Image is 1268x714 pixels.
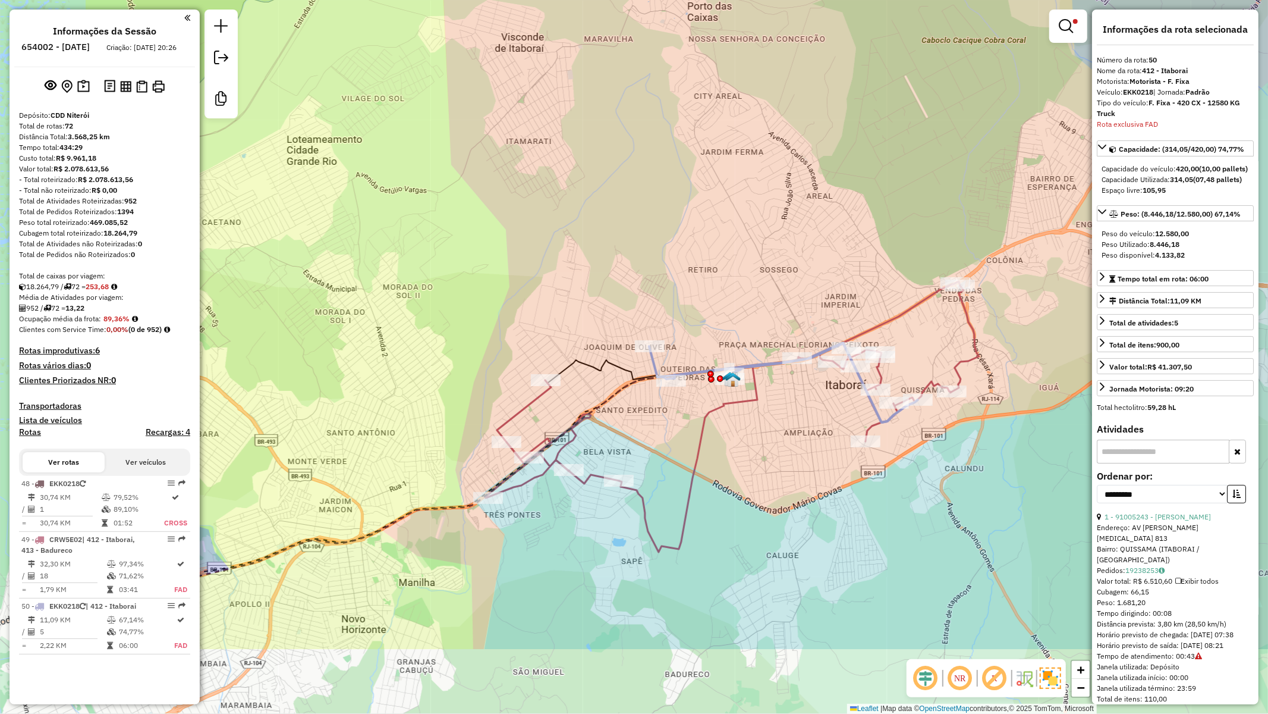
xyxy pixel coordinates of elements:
[1097,270,1254,286] a: Tempo total em rota: 06:00
[117,207,134,216] strong: 1394
[19,281,190,292] div: 18.264,79 / 72 =
[1102,164,1249,174] div: Capacidade do veículo:
[1185,87,1210,96] strong: Padrão
[722,371,738,387] img: 529 UDC Light WCL Itaborai
[168,602,175,609] em: Opções
[118,78,134,94] button: Visualizar relatório de Roteirização
[19,185,190,196] div: - Total não roteirizado:
[64,283,71,290] i: Total de rotas
[209,87,233,114] a: Criar modelo
[1175,577,1219,585] span: Exibir todos
[119,640,174,652] td: 06:00
[146,427,190,437] h4: Recargas: 4
[23,452,105,472] button: Ver rotas
[19,346,190,356] h4: Rotas improdutivas:
[1097,205,1254,221] a: Peso: (8.446,18/12.580,00) 67,14%
[209,46,233,73] a: Exportar sessão
[1097,292,1254,308] a: Distância Total:11,09 KM
[1054,14,1083,38] a: Exibir filtros
[178,602,185,609] em: Rota exportada
[103,314,130,323] strong: 89,36%
[19,427,41,437] a: Rotas
[1097,576,1254,587] div: Valor total: R$ 6.510,60
[113,517,163,529] td: 01:52
[1109,340,1179,350] div: Total de itens:
[19,249,190,260] div: Total de Pedidos não Roteirizados:
[1109,362,1192,372] div: Valor total:
[21,584,27,596] td: =
[1073,19,1078,24] span: Filtro Ativo
[56,154,96,162] strong: R$ 9.961,18
[1147,362,1192,371] strong: R$ 41.307,50
[19,153,190,164] div: Custo total:
[1109,384,1194,394] div: Jornada Motorista: 09:20
[1072,679,1090,697] a: Zoom out
[28,494,35,501] i: Distância Total
[19,196,190,206] div: Total de Atividades Roteirizadas:
[19,375,190,386] h4: Clientes Priorizados NR:
[1097,76,1254,87] div: Motorista:
[164,326,170,333] em: Rotas cross docking consideradas
[21,479,86,488] span: 48 -
[21,517,27,529] td: =
[1142,66,1188,75] strong: 412 - Itaborai
[19,174,190,185] div: - Total roteirizado:
[1109,318,1178,327] span: Total de atividades:
[1097,55,1254,65] div: Número da rota:
[168,480,175,487] em: Opções
[106,325,128,334] strong: 0,00%
[39,558,107,570] td: 32,30 KM
[108,642,114,649] i: Tempo total em rota
[1097,336,1254,352] a: Total de itens:900,00
[1170,175,1193,184] strong: 314,05
[184,11,190,24] a: Clique aqui para minimizar o painel
[21,535,135,555] span: | 412 - Itaborai, 413 - Badureco
[1102,185,1249,196] div: Espaço livre:
[1119,145,1244,154] span: Capacidade: (314,05/420,00) 74,77%
[39,517,101,529] td: 30,74 KM
[119,614,174,626] td: 67,14%
[1149,55,1157,64] strong: 50
[19,283,26,290] i: Cubagem total roteirizado
[168,535,175,543] em: Opções
[920,704,970,713] a: OpenStreetMap
[65,303,84,312] strong: 13,22
[19,131,190,142] div: Distância Total:
[1105,512,1211,521] a: 1 - 91005243 - [PERSON_NAME]
[1195,652,1202,660] a: Sem service time
[1097,619,1254,630] div: Distância prevista: 3,80 km (28,50 km/h)
[1155,250,1185,259] strong: 4.133,82
[28,572,35,580] i: Total de Atividades
[1193,175,1242,184] strong: (07,48 pallets)
[19,303,190,314] div: 952 / 72 =
[1174,318,1178,327] strong: 5
[19,110,190,121] div: Depósito:
[49,602,80,610] span: EKK0218
[177,560,184,568] i: Rota otimizada
[1097,87,1254,98] div: Veículo:
[138,239,142,248] strong: 0
[1227,485,1246,503] button: Ordem crescente
[1040,668,1061,689] img: Exibir/Ocultar setores
[1097,640,1254,651] div: Horário previsto de saída: [DATE] 08:21
[1097,565,1254,576] div: Pedidos:
[1097,224,1254,265] div: Peso: (8.446,18/12.580,00) 67,14%
[19,142,190,153] div: Tempo total:
[1102,250,1249,261] div: Peso disponível:
[102,42,182,53] div: Criação: [DATE] 20:26
[1097,380,1254,396] a: Jornada Motorista: 09:20
[880,704,882,713] span: |
[134,78,150,95] button: Visualizar Romaneio
[1097,119,1254,130] div: Rota exclusiva FAD
[124,196,137,205] strong: 952
[19,401,190,411] h4: Transportadoras
[19,164,190,174] div: Valor total:
[911,664,940,693] span: Ocultar deslocamento
[92,186,117,195] strong: R$ 0,00
[108,560,117,568] i: % de utilização do peso
[209,14,233,41] a: Nova sessão e pesquisa
[108,616,117,624] i: % de utilização do peso
[1102,239,1249,250] div: Peso Utilizado:
[95,345,100,356] strong: 6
